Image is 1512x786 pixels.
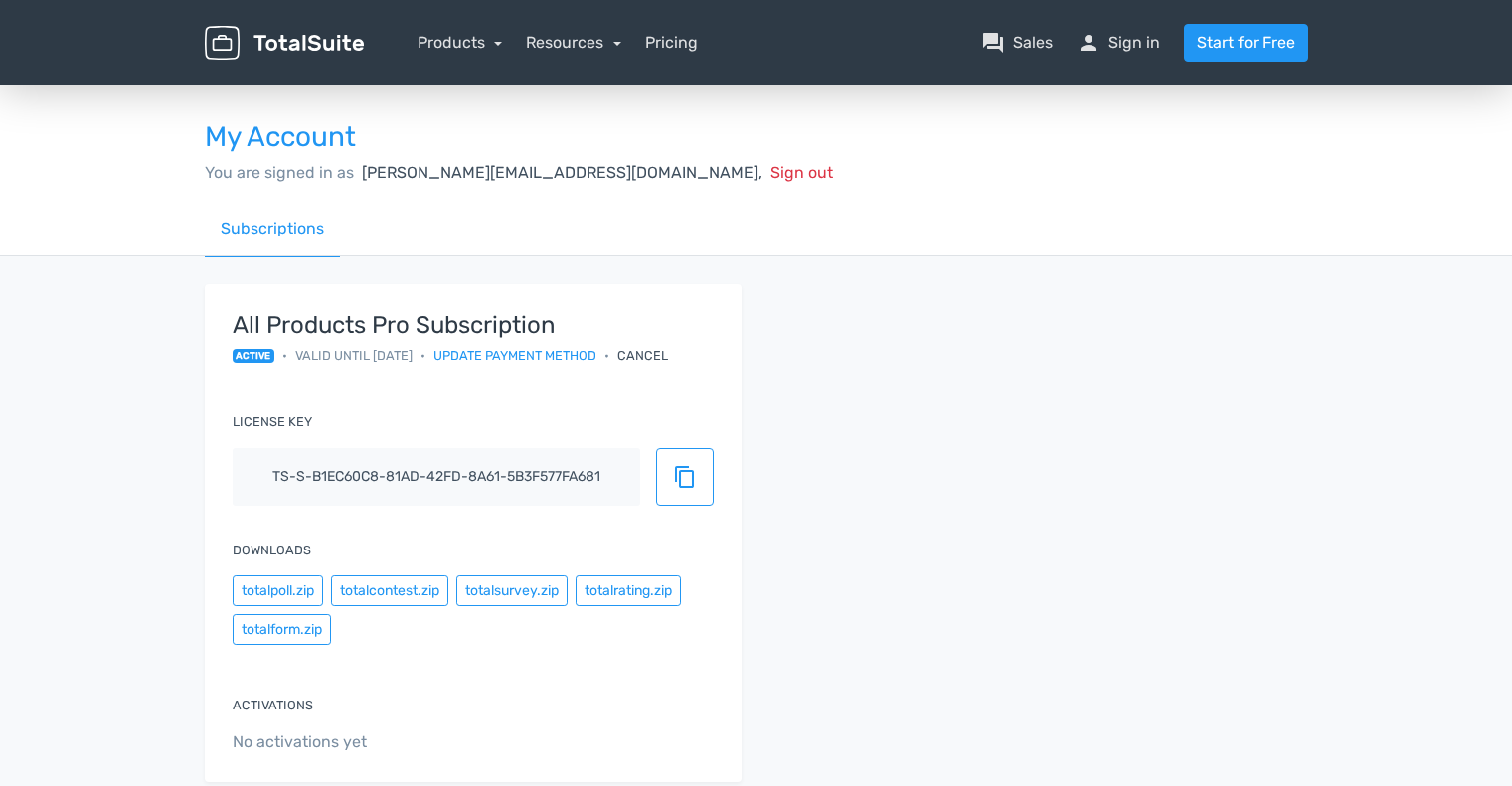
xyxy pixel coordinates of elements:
span: person [1077,31,1100,55]
span: You are signed in as [205,163,354,182]
a: Products [418,33,503,52]
span: question_answer [981,31,1005,55]
button: totalcontest.zip [331,575,448,606]
a: Subscriptions [205,201,340,257]
button: totalsurvey.zip [456,575,568,606]
span: active [233,349,275,363]
strong: All Products Pro Subscription [233,312,669,338]
div: Cancel [617,346,668,365]
span: • [420,346,425,365]
span: Sign out [770,163,833,182]
h3: My Account [205,122,1308,153]
label: License key [233,412,312,431]
span: • [604,346,609,365]
a: Update payment method [433,346,596,365]
span: Valid until [DATE] [295,346,413,365]
span: • [282,346,287,365]
a: Start for Free [1184,24,1308,62]
a: question_answerSales [981,31,1053,55]
a: personSign in [1077,31,1160,55]
label: Activations [233,696,313,714]
span: content_copy [673,465,697,489]
a: Resources [526,33,621,52]
img: TotalSuite for WordPress [205,26,364,61]
a: Pricing [645,31,698,55]
button: totalpoll.zip [233,575,323,606]
span: [PERSON_NAME][EMAIL_ADDRESS][DOMAIN_NAME], [362,163,762,182]
label: Downloads [233,541,311,559]
button: totalrating.zip [576,575,681,606]
span: No activations yet [233,730,714,754]
button: totalform.zip [233,614,331,645]
button: content_copy [656,448,714,506]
